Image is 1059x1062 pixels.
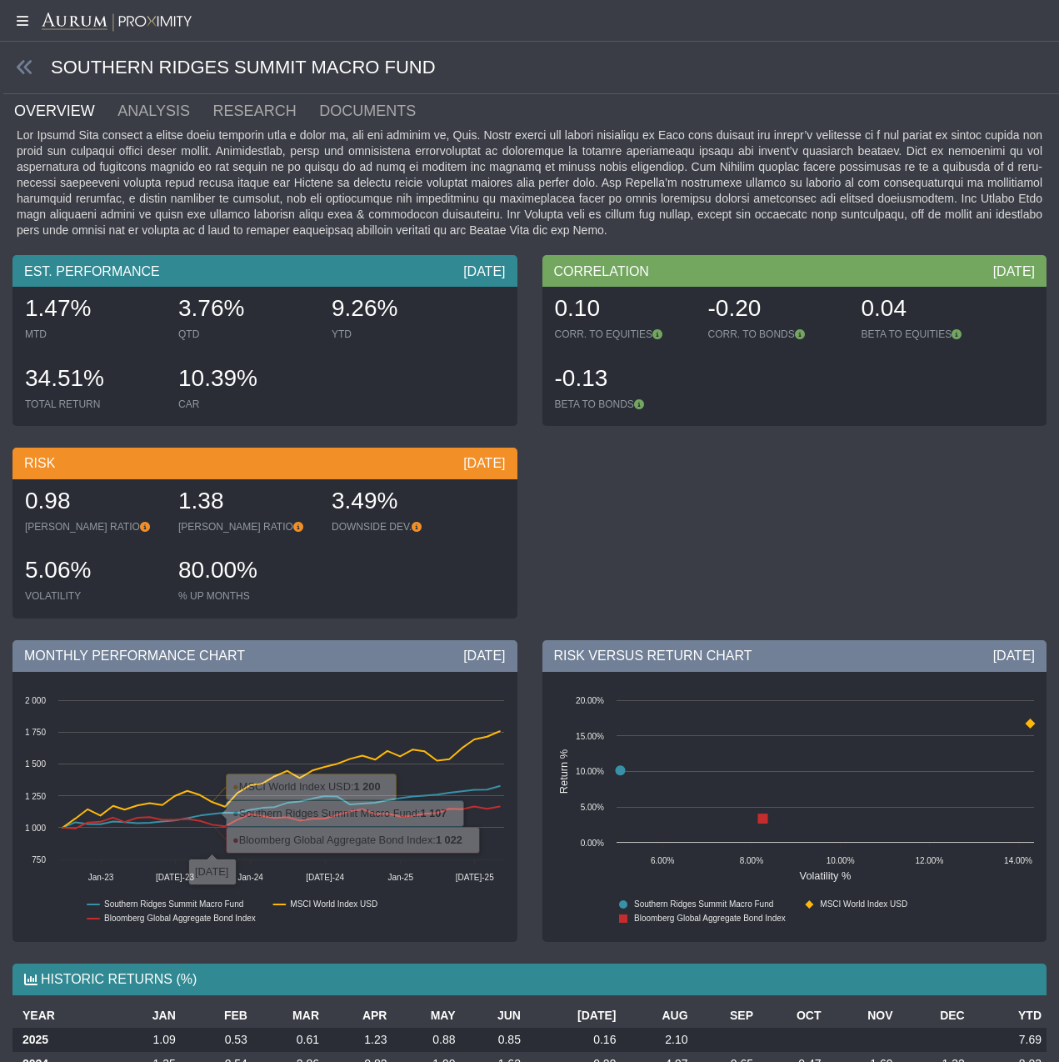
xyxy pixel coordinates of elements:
text: Return % [557,749,570,793]
tspan: 1 022 [436,834,462,846]
text: 12.00% [915,856,943,865]
th: DEC [898,1004,970,1028]
text: 1 250 [25,792,46,801]
text: 8.00% [739,856,762,865]
span: 3.76% [178,295,244,321]
tspan: 1 200 [353,780,380,793]
th: 2025 [12,1028,115,1052]
div: [DATE] [463,647,505,665]
td: 2.10 [621,1028,692,1052]
th: AUG [621,1004,692,1028]
th: MAR [252,1004,324,1028]
text: Southern Ridges Summit Macro Fund [104,899,243,909]
div: [DATE] [993,263,1035,281]
td: 0.88 [392,1028,460,1052]
text: MSCI World Index USD [820,899,907,909]
span: 0.10 [555,295,601,321]
th: [DATE] [526,1004,622,1028]
a: RESEARCH [212,94,318,128]
th: MAY [392,1004,460,1028]
span: 1.47% [25,295,91,321]
text: Bloomberg Global Aggregate Bond Index [634,914,786,923]
text: 15.00% [576,732,604,741]
div: EST. PERFORMANCE [12,255,517,287]
div: BETA TO BONDS [555,398,692,411]
text: Jan-25 [387,873,413,882]
div: -0.13 [555,363,692,398]
div: MONTHLY PERFORMANCE CHART [12,640,517,672]
text: 0.00% [580,839,603,848]
text: [DATE]-24 [306,873,344,882]
div: 5.06% [25,554,162,589]
div: SOUTHERN RIDGES SUMMIT MACRO FUND [3,42,1059,94]
th: APR [324,1004,392,1028]
div: Lor Ipsumd Sita consect a elitse doeiu temporin utla e dolor ma, ali eni adminim ve, Quis. Nostr ... [12,128,1047,238]
text: MSCI World Index USD: [232,780,381,793]
tspan: ● [232,834,239,846]
th: YTD [970,1004,1047,1028]
div: 0.04 [862,293,998,328]
div: BETA TO EQUITIES [862,328,998,341]
div: YTD [332,328,468,341]
text: Bloomberg Global Aggregate Bond Index [104,914,256,923]
div: 80.00% [178,554,315,589]
text: Southern Ridges Summit Macro Fund: [232,807,447,819]
div: RISK [12,448,517,479]
text: 1 750 [25,728,46,737]
div: % UP MONTHS [178,589,315,603]
text: Jan-23 [88,873,114,882]
text: 10.00% [826,856,854,865]
text: [DATE] [195,865,228,878]
th: YEAR [12,1004,115,1028]
tspan: ● [232,780,239,793]
div: 0.98 [25,485,162,520]
td: 0.53 [181,1028,252,1052]
text: 2 000 [25,696,46,705]
div: HISTORIC RETURNS (%) [12,964,1047,995]
a: ANALYSIS [116,94,211,128]
text: 5.00% [580,803,603,812]
th: OCT [758,1004,826,1028]
img: Aurum-Proximity%20white.svg [42,13,192,33]
tspan: 1 107 [420,807,447,819]
div: RISK VERSUS RETURN CHART [542,640,1047,672]
text: MSCI World Index USD [290,899,377,909]
div: DOWNSIDE DEV. [332,520,468,534]
div: [DATE] [463,454,505,473]
div: CAR [178,398,315,411]
text: 750 [32,855,46,864]
div: CORR. TO BONDS [708,328,845,341]
div: [PERSON_NAME] RATIO [25,520,162,534]
text: [DATE]-23 [156,873,194,882]
th: JUN [460,1004,525,1028]
div: MTD [25,328,162,341]
text: 10.00% [576,767,604,776]
div: TOTAL RETURN [25,398,162,411]
div: 1.38 [178,485,315,520]
th: SEP [693,1004,758,1028]
div: -0.20 [708,293,845,328]
a: OVERVIEW [12,94,116,128]
td: 1.23 [324,1028,392,1052]
text: [DATE]-25 [456,873,494,882]
text: Jan-24 [237,873,263,882]
div: 10.39% [178,363,315,398]
div: 34.51% [25,363,162,398]
div: [DATE] [463,263,505,281]
td: 7.69 [970,1028,1047,1052]
td: 1.09 [115,1028,180,1052]
div: CORRELATION [542,255,1047,287]
text: 20.00% [576,696,604,705]
div: VOLATILITY [25,589,162,603]
a: DOCUMENTS [317,94,437,128]
td: 0.61 [252,1028,324,1052]
div: [DATE] [993,647,1035,665]
div: QTD [178,328,315,341]
th: FEB [181,1004,252,1028]
th: NOV [826,1004,897,1028]
text: Southern Ridges Summit Macro Fund [634,899,773,909]
tspan: ● [232,807,239,819]
text: Bloomberg Global Aggregate Bond Index: [232,834,462,846]
text: 6.00% [650,856,673,865]
text: 1 500 [25,759,46,769]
